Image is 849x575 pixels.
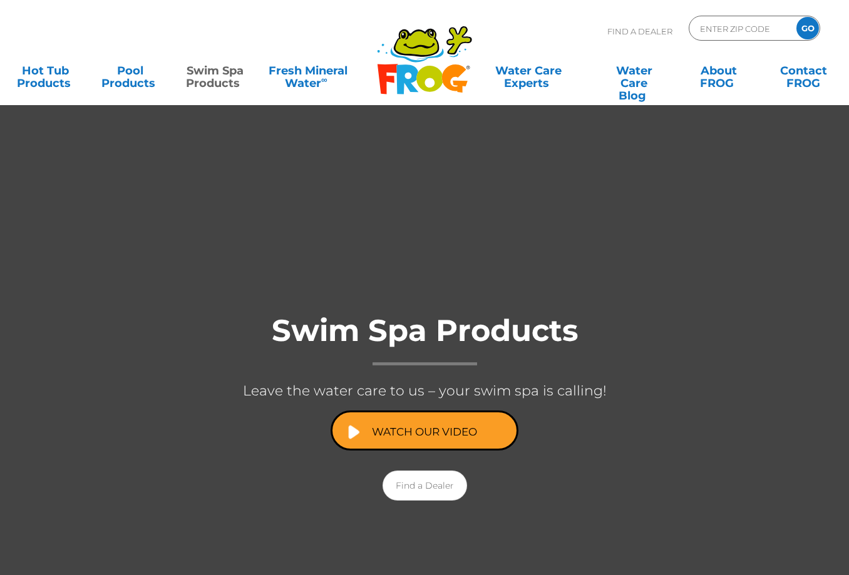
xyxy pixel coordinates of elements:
p: Leave the water care to us – your swim spa is calling! [174,378,675,404]
a: Find a Dealer [383,471,467,501]
input: Zip Code Form [699,19,783,38]
a: Fresh MineralWater∞ [267,58,349,83]
a: ContactFROG [771,58,836,83]
a: AboutFROG [686,58,751,83]
a: PoolProducts [97,58,163,83]
p: Find A Dealer [607,16,672,47]
input: GO [796,17,819,39]
a: Swim SpaProducts [182,58,248,83]
a: Water CareExperts [475,58,582,83]
a: Hot TubProducts [13,58,78,83]
h1: Swim Spa Products [174,314,675,365]
a: Watch Our Video [331,410,518,450]
sup: ∞ [321,74,327,84]
a: Water CareBlog [601,58,667,83]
